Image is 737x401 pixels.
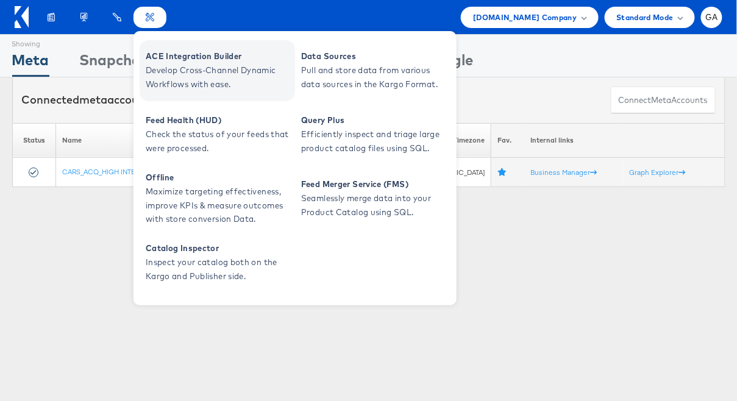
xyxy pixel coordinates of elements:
[146,171,292,185] span: Offline
[12,35,49,49] div: Showing
[617,11,674,24] span: Standard Mode
[140,168,295,229] a: Offline Maximize targeting effectiveness, improve KPIs & measure outcomes with store conversion D...
[80,93,108,107] span: meta
[22,92,156,108] div: Connected accounts
[146,255,292,283] span: Inspect your catalog both on the Kargo and Publisher side.
[531,168,597,177] a: Business Manager
[140,104,295,165] a: Feed Health (HUD) Check the status of your feeds that were processed.
[630,168,686,177] a: Graph Explorer
[301,49,447,63] span: Data Sources
[301,177,447,191] span: Feed Merger Service (FMS)
[140,40,295,101] a: ACE Integration Builder Develop Cross-Channel Dynamic Workflows with ease.
[12,49,49,77] div: Meta
[146,113,292,127] span: Feed Health (HUD)
[146,127,292,155] span: Check the status of your feeds that were processed.
[301,191,447,219] span: Seamlessly merge data into your Product Catalog using SQL.
[473,11,577,24] span: [DOMAIN_NAME] Company
[652,94,672,106] span: meta
[611,87,716,114] button: ConnectmetaAccounts
[705,13,718,21] span: GA
[146,241,292,255] span: Catalog Inspector
[295,40,450,101] a: Data Sources Pull and store data from various data sources in the Kargo Format.
[301,63,447,91] span: Pull and store data from various data sources in the Kargo Format.
[295,104,450,165] a: Query Plus Efficiently inspect and triage large product catalog files using SQL.
[56,123,211,158] th: Name
[140,232,295,293] a: Catalog Inspector Inspect your catalog both on the Kargo and Publisher side.
[146,185,292,226] span: Maximize targeting effectiveness, improve KPIs & measure outcomes with store conversion Data.
[146,63,292,91] span: Develop Cross-Channel Dynamic Workflows with ease.
[295,168,450,229] a: Feed Merger Service (FMS) Seamlessly merge data into your Product Catalog using SQL.
[301,127,447,155] span: Efficiently inspect and triage large product catalog files using SQL.
[62,167,144,176] a: CARS_ACQ_HIGH INTENT
[301,113,447,127] span: Query Plus
[80,49,148,77] div: Snapchat
[12,123,56,158] th: Status
[146,49,292,63] span: ACE Integration Builder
